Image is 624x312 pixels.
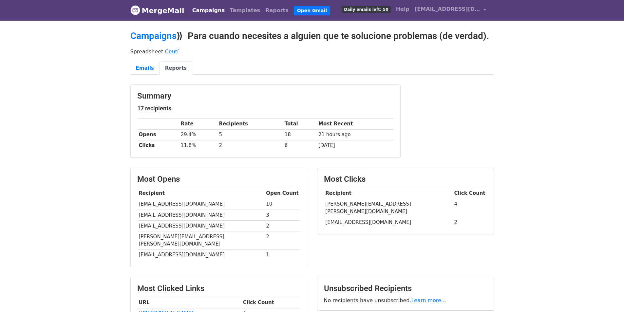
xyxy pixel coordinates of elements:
[217,129,283,140] td: 5
[324,188,453,199] th: Recipient
[137,129,179,140] th: Opens
[190,4,227,17] a: Campaigns
[130,30,177,41] a: Campaigns
[130,30,494,42] h2: ⟫ Para cuando necesites a alguien que te solucione problemas (de verdad).
[165,48,179,55] a: Ceutí
[265,231,300,249] td: 2
[317,129,393,140] td: 21 hours ago
[294,6,330,15] a: Open Gmail
[412,3,489,18] a: [EMAIL_ADDRESS][DOMAIN_NAME]
[265,220,300,231] td: 2
[393,3,412,16] a: Help
[415,5,480,13] span: [EMAIL_ADDRESS][DOMAIN_NAME]
[453,188,487,199] th: Click Count
[179,119,217,129] th: Rate
[137,140,179,151] th: Clicks
[130,62,160,75] a: Emails
[137,105,394,112] h5: 17 recipients
[324,174,487,184] h3: Most Clicks
[130,48,494,55] p: Spreadsheet:
[265,199,300,210] td: 10
[227,4,263,17] a: Templates
[283,140,317,151] td: 6
[453,217,487,228] td: 2
[263,4,291,17] a: Reports
[179,129,217,140] td: 29.4%
[137,231,265,249] td: [PERSON_NAME][EMAIL_ADDRESS][PERSON_NAME][DOMAIN_NAME]
[137,174,300,184] h3: Most Opens
[137,220,265,231] td: [EMAIL_ADDRESS][DOMAIN_NAME]
[339,3,393,16] a: Daily emails left: 50
[342,6,390,13] span: Daily emails left: 50
[265,188,300,199] th: Open Count
[137,210,265,220] td: [EMAIL_ADDRESS][DOMAIN_NAME]
[137,249,265,260] td: [EMAIL_ADDRESS][DOMAIN_NAME]
[283,129,317,140] td: 18
[137,199,265,210] td: [EMAIL_ADDRESS][DOMAIN_NAME]
[241,297,300,308] th: Click Count
[160,62,192,75] a: Reports
[324,199,453,217] td: [PERSON_NAME][EMAIL_ADDRESS][PERSON_NAME][DOMAIN_NAME]
[179,140,217,151] td: 11.8%
[283,119,317,129] th: Total
[317,119,393,129] th: Most Recent
[324,217,453,228] td: [EMAIL_ADDRESS][DOMAIN_NAME]
[137,284,300,293] h3: Most Clicked Links
[453,199,487,217] td: 4
[411,297,446,303] a: Learn more...
[324,284,487,293] h3: Unsubscribed Recipients
[217,119,283,129] th: Recipients
[137,188,265,199] th: Recipient
[324,297,487,304] p: No recipients have unsubscribed.
[137,91,394,101] h3: Summary
[265,210,300,220] td: 3
[137,297,241,308] th: URL
[265,249,300,260] td: 1
[217,140,283,151] td: 2
[317,140,393,151] td: [DATE]
[130,5,140,15] img: MergeMail logo
[130,4,184,17] a: MergeMail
